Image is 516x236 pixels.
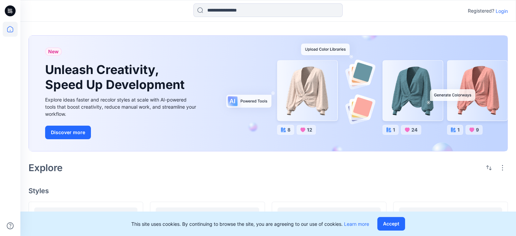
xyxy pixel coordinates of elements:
h4: Styles [28,187,508,195]
p: Login [496,7,508,15]
div: Explore ideas faster and recolor styles at scale with AI-powered tools that boost creativity, red... [45,96,198,117]
p: This site uses cookies. By continuing to browse the site, you are agreeing to our use of cookies. [131,220,369,228]
button: Discover more [45,126,91,139]
a: Discover more [45,126,198,139]
h2: Explore [28,162,63,173]
a: Learn more [344,221,369,227]
button: Accept [377,217,405,231]
h1: Unleash Creativity, Speed Up Development [45,62,188,92]
span: New [48,48,59,56]
p: Registered? [468,7,494,15]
